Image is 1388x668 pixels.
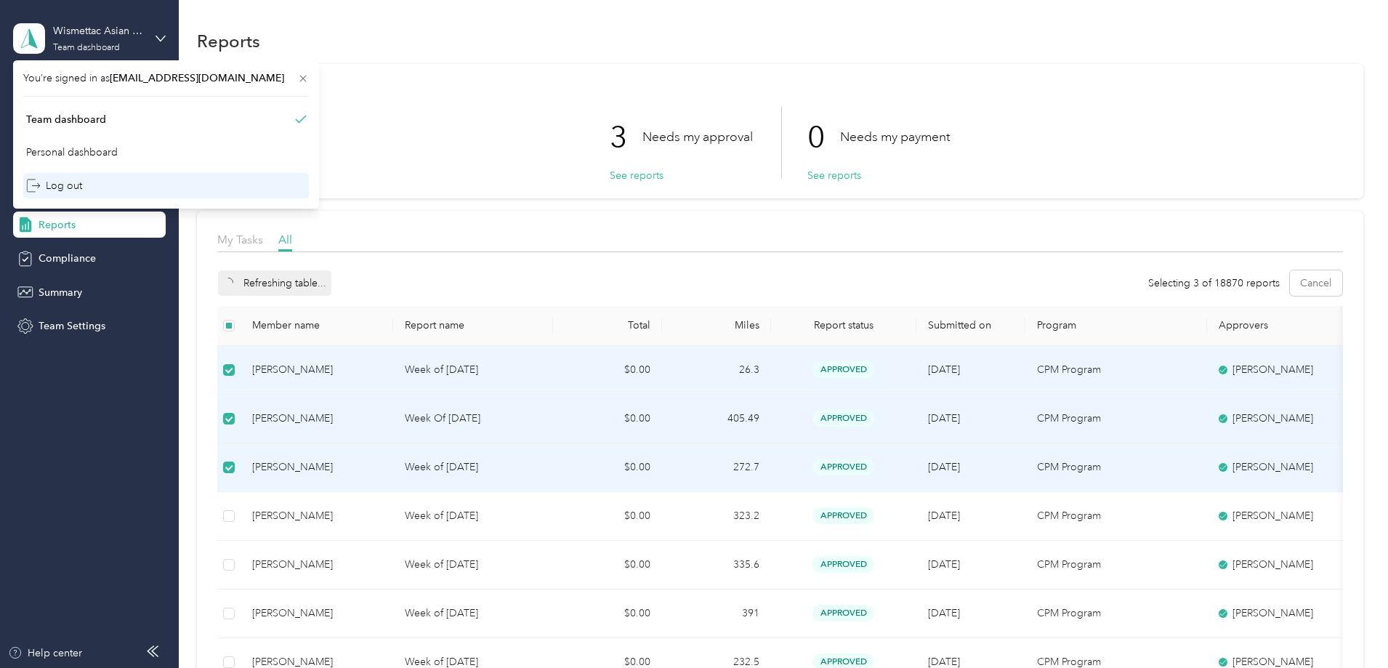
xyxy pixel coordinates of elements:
p: CPM Program [1037,459,1195,475]
p: 0 [807,107,840,168]
td: 335.6 [662,541,771,589]
td: $0.00 [553,346,662,395]
p: Week of [DATE] [405,605,541,621]
th: Member name [241,306,393,346]
td: CPM Program [1025,589,1207,638]
p: Needs my approval [642,128,753,146]
div: [PERSON_NAME] [252,411,382,427]
div: [PERSON_NAME] [252,459,382,475]
th: Submitted on [916,306,1025,346]
div: Personal dashboard [26,145,118,160]
span: approved [812,556,874,573]
div: [PERSON_NAME] [1219,362,1341,378]
td: $0.00 [553,492,662,541]
span: Report status [783,319,905,331]
span: [DATE] [928,607,960,619]
span: [DATE] [928,656,960,668]
div: Total [565,319,650,331]
td: 26.3 [662,346,771,395]
div: Wismettac Asian Foods [53,23,144,39]
p: Week of [DATE] [405,362,541,378]
button: See reports [610,168,663,183]
p: CPM Program [1037,557,1195,573]
td: 391 [662,589,771,638]
td: CPM Program [1025,346,1207,395]
td: CPM Program [1025,395,1207,443]
p: Week Of [DATE] [405,411,541,427]
span: approved [812,410,874,427]
th: Program [1025,306,1207,346]
span: Summary [39,285,82,300]
span: approved [812,507,874,524]
td: 323.2 [662,492,771,541]
p: Week of [DATE] [405,557,541,573]
span: [DATE] [928,363,960,376]
div: Refreshing table... [218,270,331,296]
div: [PERSON_NAME] [1219,605,1341,621]
td: $0.00 [553,395,662,443]
span: [EMAIL_ADDRESS][DOMAIN_NAME] [110,72,284,84]
button: Help center [8,645,82,661]
span: Team Settings [39,318,105,334]
p: Week of [DATE] [405,459,541,475]
td: 405.49 [662,395,771,443]
th: Report name [393,306,553,346]
td: CPM Program [1025,492,1207,541]
span: Reports [39,217,76,233]
h1: My Tasks [217,92,1343,107]
div: Team dashboard [53,44,120,52]
span: You’re signed in as [23,71,309,86]
div: [PERSON_NAME] [252,508,382,524]
p: Needs my payment [840,128,950,146]
td: $0.00 [553,541,662,589]
span: approved [812,459,874,475]
p: Week of [DATE] [405,508,541,524]
button: See reports [807,168,861,183]
h1: Reports [197,33,260,49]
div: [PERSON_NAME] [1219,557,1341,573]
span: [DATE] [928,461,960,473]
div: [PERSON_NAME] [1219,411,1341,427]
span: All [278,233,292,246]
span: My Tasks [217,233,263,246]
div: [PERSON_NAME] [252,362,382,378]
div: [PERSON_NAME] [1219,508,1341,524]
td: CPM Program [1025,443,1207,492]
span: approved [812,605,874,621]
td: $0.00 [553,589,662,638]
p: 3 [610,107,642,168]
td: 272.7 [662,443,771,492]
span: [DATE] [928,558,960,571]
p: CPM Program [1037,362,1195,378]
p: CPM Program [1037,508,1195,524]
th: Approvers [1207,306,1352,346]
span: Selecting 3 of 18870 reports [1148,275,1280,291]
td: $0.00 [553,443,662,492]
p: CPM Program [1037,411,1195,427]
div: Team dashboard [26,112,106,127]
div: [PERSON_NAME] [252,605,382,621]
div: Miles [674,319,759,331]
div: Log out [26,178,82,193]
span: approved [812,361,874,378]
span: [DATE] [928,510,960,522]
iframe: Everlance-gr Chat Button Frame [1307,587,1388,668]
p: CPM Program [1037,605,1195,621]
button: Cancel [1290,270,1342,296]
span: Compliance [39,251,96,266]
div: Member name [252,319,382,331]
div: [PERSON_NAME] [252,557,382,573]
td: CPM Program [1025,541,1207,589]
div: [PERSON_NAME] [1219,459,1341,475]
span: [DATE] [928,412,960,424]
